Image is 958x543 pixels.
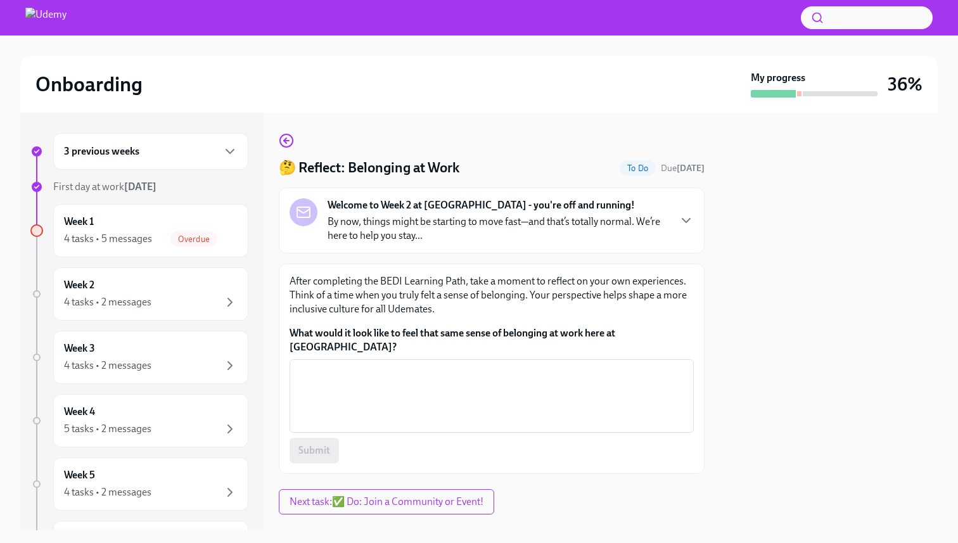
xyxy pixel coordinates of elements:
button: Next task:✅ Do: Join a Community or Event! [279,489,494,514]
a: First day at work[DATE] [30,180,248,194]
div: 3 previous weeks [53,133,248,170]
p: After completing the BEDI Learning Path, take a moment to reflect on your own experiences. Think ... [290,274,694,316]
strong: Welcome to Week 2 at [GEOGRAPHIC_DATA] - you're off and running! [328,198,635,212]
a: Week 14 tasks • 5 messagesOverdue [30,204,248,257]
strong: [DATE] [677,163,705,174]
h3: 36% [888,73,923,96]
a: Week 34 tasks • 2 messages [30,331,248,384]
strong: My progress [751,71,805,85]
div: 4 tasks • 2 messages [64,359,151,373]
span: First day at work [53,181,156,193]
a: Week 54 tasks • 2 messages [30,457,248,511]
div: 4 tasks • 5 messages [64,232,152,246]
a: Week 24 tasks • 2 messages [30,267,248,321]
h6: Week 3 [64,342,95,355]
div: 4 tasks • 2 messages [64,295,151,309]
span: September 6th, 2025 13:00 [661,162,705,174]
span: Due [661,163,705,174]
h4: 🤔 Reflect: Belonging at Work [279,158,459,177]
span: To Do [620,163,656,173]
h6: Week 2 [64,278,94,292]
h2: Onboarding [35,72,143,97]
label: What would it look like to feel that same sense of belonging at work here at [GEOGRAPHIC_DATA]? [290,326,694,354]
p: By now, things might be starting to move fast—and that’s totally normal. We’re here to help you s... [328,215,668,243]
a: Week 45 tasks • 2 messages [30,394,248,447]
h6: 3 previous weeks [64,144,139,158]
div: 5 tasks • 2 messages [64,422,151,436]
h6: Week 1 [64,215,94,229]
h6: Week 4 [64,405,95,419]
h6: Week 5 [64,468,95,482]
strong: [DATE] [124,181,156,193]
img: Udemy [25,8,67,28]
div: 4 tasks • 2 messages [64,485,151,499]
span: Overdue [170,234,217,244]
span: Next task : ✅ Do: Join a Community or Event! [290,495,483,508]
